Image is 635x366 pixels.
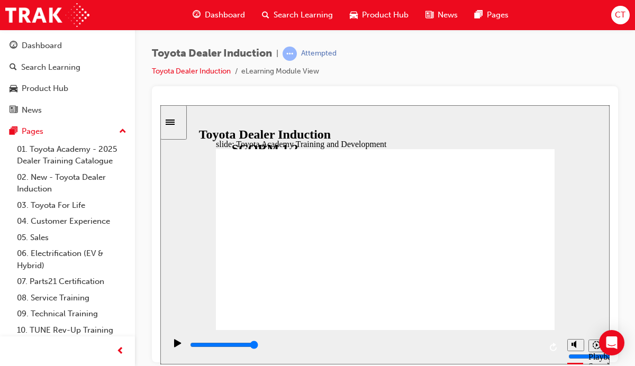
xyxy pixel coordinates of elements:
span: Search Learning [274,9,333,21]
a: Dashboard [4,36,131,56]
a: 03. Toyota For Life [13,197,131,214]
a: Search Learning [4,58,131,77]
a: Toyota Dealer Induction [152,67,231,76]
a: guage-iconDashboard [184,4,253,26]
div: Open Intercom Messenger [599,330,624,355]
a: search-iconSearch Learning [253,4,341,26]
span: news-icon [10,106,17,115]
span: car-icon [350,8,358,22]
div: Pages [22,125,43,138]
span: guage-icon [10,41,17,51]
span: car-icon [10,84,17,94]
input: volume [408,247,476,255]
span: pages-icon [10,127,17,136]
img: Trak [5,3,89,27]
div: misc controls [402,225,444,259]
div: Dashboard [22,40,62,52]
a: 05. Sales [13,230,131,246]
span: | [276,48,278,60]
a: 06. Electrification (EV & Hybrid) [13,245,131,273]
button: Playback speed [428,234,444,247]
a: news-iconNews [417,4,466,26]
input: slide progress [30,235,98,244]
button: Replay (Ctrl+Alt+R) [386,234,402,250]
div: playback controls [5,225,402,259]
span: Product Hub [362,9,409,21]
button: Pages [4,122,131,141]
a: News [4,100,131,120]
span: Toyota Dealer Induction [152,48,272,60]
a: 04. Customer Experience [13,213,131,230]
button: Mute (Ctrl+Alt+M) [407,234,424,246]
a: 09. Technical Training [13,306,131,322]
span: Pages [487,9,509,21]
a: car-iconProduct Hub [341,4,417,26]
span: pages-icon [475,8,483,22]
a: Product Hub [4,79,131,98]
a: 10. TUNE Rev-Up Training [13,322,131,338]
button: CT [611,6,630,24]
div: Attempted [301,49,337,59]
span: search-icon [262,8,269,22]
a: 01. Toyota Academy - 2025 Dealer Training Catalogue [13,141,131,169]
li: eLearning Module View [241,66,319,78]
a: 08. Service Training [13,290,131,306]
span: CT [615,9,625,21]
div: Product Hub [22,83,68,95]
a: 07. Parts21 Certification [13,273,131,290]
span: prev-icon [116,345,124,358]
span: Dashboard [205,9,245,21]
div: Playback Speed [428,247,444,266]
span: up-icon [119,125,126,139]
a: 02. New - Toyota Dealer Induction [13,169,131,197]
span: News [438,9,458,21]
button: DashboardSearch LearningProduct HubNews [4,34,131,122]
div: News [22,104,42,116]
span: learningRecordVerb_ATTEMPT-icon [283,47,297,61]
button: Play (Ctrl+Alt+P) [5,233,23,251]
span: news-icon [425,8,433,22]
span: guage-icon [193,8,201,22]
span: search-icon [10,63,17,72]
div: Search Learning [21,61,80,74]
a: pages-iconPages [466,4,517,26]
